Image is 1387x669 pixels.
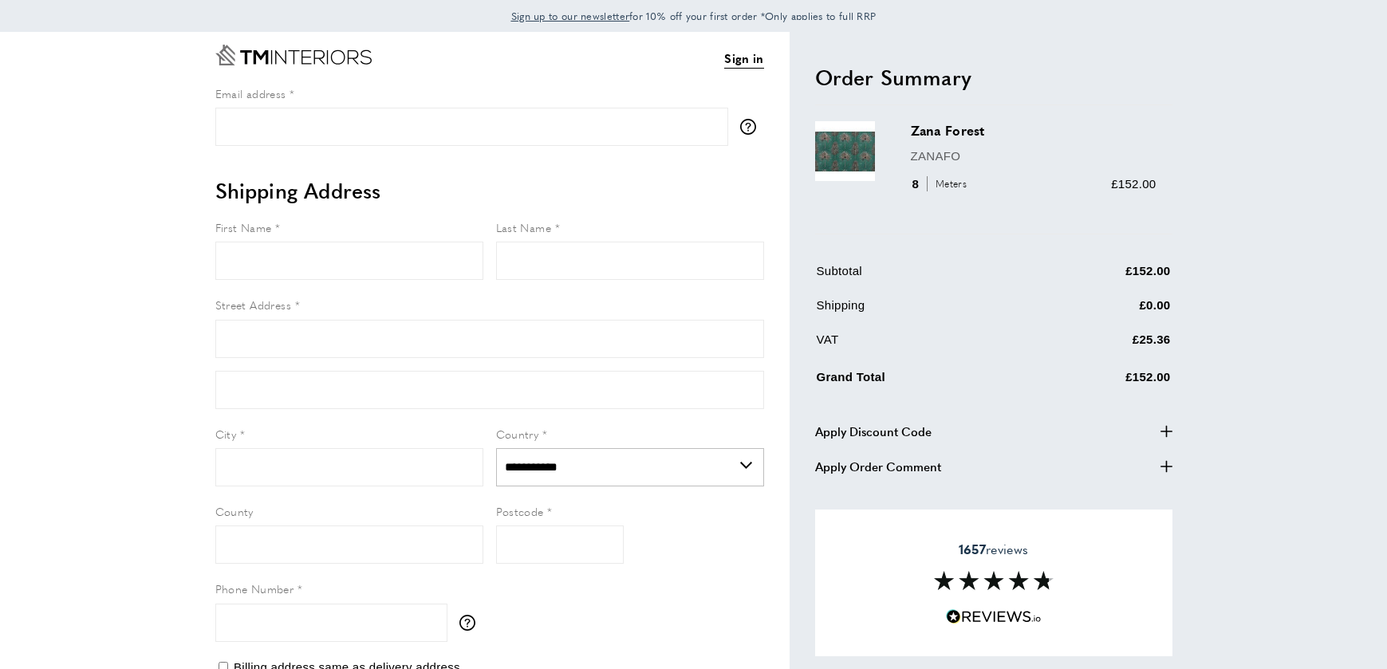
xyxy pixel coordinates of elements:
[817,364,1030,399] td: Grand Total
[911,147,1156,166] p: ZANAFO
[927,176,971,191] span: Meters
[740,119,764,135] button: More information
[1111,177,1156,191] span: £152.00
[911,175,972,194] div: 8
[815,121,875,181] img: Zana Forest
[511,9,877,23] span: for 10% off your first order *Only applies to full RRP
[959,541,1028,557] span: reviews
[215,219,272,235] span: First Name
[496,503,544,519] span: Postcode
[459,615,483,631] button: More information
[1031,330,1171,361] td: £25.36
[946,609,1042,624] img: Reviews.io 5 stars
[215,297,292,313] span: Street Address
[215,426,237,442] span: City
[496,426,539,442] span: Country
[1031,364,1171,399] td: £152.00
[959,540,986,558] strong: 1657
[1031,262,1171,293] td: £152.00
[817,296,1030,327] td: Shipping
[815,63,1172,92] h2: Order Summary
[215,176,764,205] h2: Shipping Address
[934,571,1054,590] img: Reviews section
[511,8,630,24] a: Sign up to our newsletter
[215,45,372,65] a: Go to Home page
[817,330,1030,361] td: VAT
[1031,296,1171,327] td: £0.00
[511,9,630,23] span: Sign up to our newsletter
[911,121,1156,140] h3: Zana Forest
[815,422,932,441] span: Apply Discount Code
[215,85,286,101] span: Email address
[817,262,1030,293] td: Subtotal
[215,580,294,596] span: Phone Number
[724,49,763,69] a: Sign in
[815,457,941,476] span: Apply Order Comment
[496,219,552,235] span: Last Name
[215,503,254,519] span: County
